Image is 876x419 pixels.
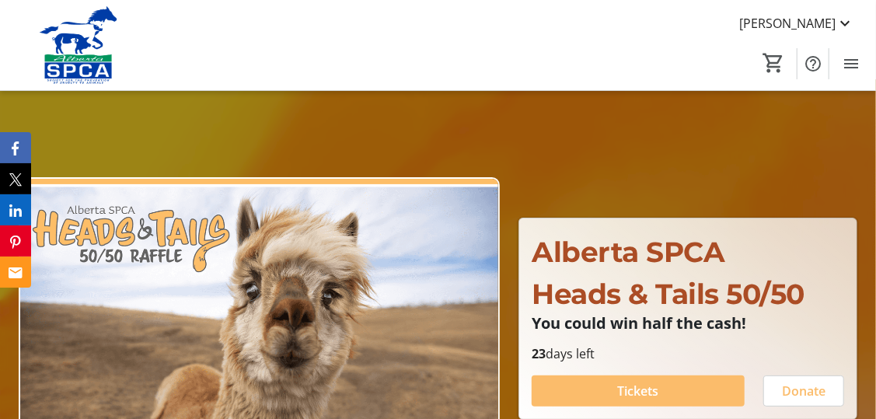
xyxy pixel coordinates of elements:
[727,11,867,36] button: [PERSON_NAME]
[797,48,829,79] button: Help
[763,375,844,407] button: Donate
[618,382,659,400] span: Tickets
[836,48,867,79] button: Menu
[532,345,546,362] span: 23
[532,277,804,311] span: Heads & Tails 50/50
[532,375,745,407] button: Tickets
[9,6,148,84] img: Alberta SPCA's Logo
[532,235,724,269] span: Alberta SPCA
[532,344,844,363] p: days left
[759,49,787,77] button: Cart
[739,14,836,33] span: [PERSON_NAME]
[782,382,825,400] span: Donate
[532,315,844,332] p: You could win half the cash!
